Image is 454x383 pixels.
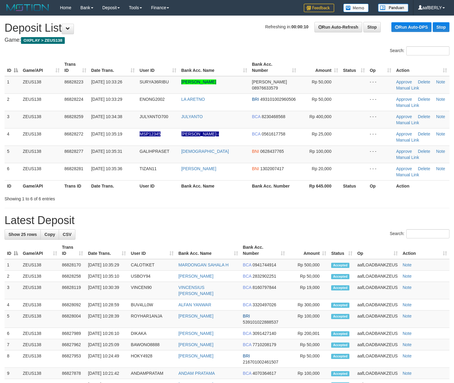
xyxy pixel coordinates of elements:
td: aafLOADBANKZEUS [355,282,400,299]
span: Copy 7710208179 to clipboard [253,342,276,347]
td: ZEUS138 [20,311,60,328]
span: Copy 3091427140 to clipboard [253,331,276,336]
a: Delete [418,166,430,171]
div: Showing 1 to 6 of 6 entries [5,193,185,202]
td: aafLOADBANKZEUS [355,328,400,339]
td: ZEUS138 [20,76,62,94]
a: Note [436,132,445,136]
span: Accepted [331,263,349,268]
td: HOKY4928 [128,350,176,368]
span: Accepted [331,354,349,359]
a: Manual Link [396,120,419,125]
a: Approve [396,166,412,171]
td: 4 [5,128,20,146]
a: Delete [418,97,430,102]
span: BRI [243,314,250,318]
th: Action: activate to sort column ascending [394,59,449,76]
td: 1 [5,259,20,271]
td: - - - [367,128,394,146]
span: [DATE] 10:33:29 [91,97,122,102]
span: BNI [252,149,259,154]
td: 86827878 [60,368,86,379]
th: Game/API [20,180,62,191]
th: User ID [137,180,179,191]
span: Copy 3320497026 to clipboard [253,302,276,307]
a: ALFAN YANWAR [178,302,211,307]
td: 8 [5,350,20,368]
span: [DATE] 10:35:36 [91,166,122,171]
span: BCA [243,302,251,307]
th: Amount: activate to sort column ascending [299,59,341,76]
td: aafLOADBANKZEUS [355,350,400,368]
td: aafLOADBANKZEUS [355,299,400,311]
a: Manual Link [396,138,419,142]
span: [PERSON_NAME] [252,79,287,84]
td: 2 [5,271,20,282]
td: 86828258 [60,271,86,282]
th: Game/API: activate to sort column ascending [20,242,60,259]
a: Note [403,274,412,279]
span: BCA [243,274,251,279]
td: 86828170 [60,259,86,271]
a: Note [436,97,445,102]
td: BUV4LL0W [128,299,176,311]
td: ZEUS138 [20,259,60,271]
th: Action: activate to sort column ascending [400,242,449,259]
a: [PERSON_NAME]-- [181,132,219,136]
th: Status: activate to sort column ascending [341,59,367,76]
span: [DATE] 10:33:26 [91,79,122,84]
span: ENONG2002 [140,97,165,102]
td: Rp 19,000 [287,282,329,299]
span: Rp 50,000 [312,79,331,84]
span: TIZAN11 [140,166,157,171]
span: Copy 0561617758 to clipboard [262,132,285,136]
a: [PERSON_NAME] [181,79,216,84]
span: [DATE] 10:34:38 [91,114,122,119]
td: aafLOADBANKZEUS [355,259,400,271]
a: Manual Link [396,86,419,90]
th: Bank Acc. Number: activate to sort column ascending [250,59,299,76]
td: Rp 200,001 [287,328,329,339]
a: Note [403,353,412,358]
span: Accepted [331,314,349,319]
td: 6 [5,328,20,339]
th: Trans ID: activate to sort column ascending [62,59,89,76]
span: 86828224 [64,97,83,102]
a: [PERSON_NAME] [178,331,213,336]
span: Rp 100,000 [310,149,331,154]
span: Copy 539101022888537 to clipboard [243,320,279,325]
span: BCA [243,285,251,290]
a: Note [403,262,412,267]
a: Manual Link [396,155,419,160]
a: Stop [433,22,449,32]
td: Rp 50,000 [287,350,329,368]
th: Trans ID [62,180,89,191]
td: [DATE] 10:25:09 [85,339,128,350]
a: Approve [396,149,412,154]
td: 86828004 [60,311,86,328]
a: [PERSON_NAME] [178,314,213,318]
a: Manual Link [396,172,419,177]
th: Bank Acc. Number [250,180,299,191]
span: Rp 50,000 [312,97,331,102]
td: ZEUS138 [20,282,60,299]
a: Copy [40,229,59,240]
a: Note [403,285,412,290]
td: [DATE] 10:28:39 [85,311,128,328]
th: Op: activate to sort column ascending [355,242,400,259]
span: Copy 493101002960506 to clipboard [260,97,296,102]
td: 86828092 [60,299,86,311]
span: Copy 08976633579 to clipboard [252,86,278,90]
span: [DATE] 10:35:19 [91,132,122,136]
th: ID: activate to sort column descending [5,242,20,259]
th: Action [394,180,449,191]
a: Note [403,314,412,318]
span: [DATE] 10:35:31 [91,149,122,154]
a: ANDAM PRATAMA [178,371,215,376]
a: Run Auto-Refresh [314,22,362,32]
input: Search: [406,229,449,238]
td: DIKAKA [128,328,176,339]
span: BCA [243,331,251,336]
td: ZEUS138 [20,350,60,368]
td: aafLOADBANKZEUS [355,368,400,379]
